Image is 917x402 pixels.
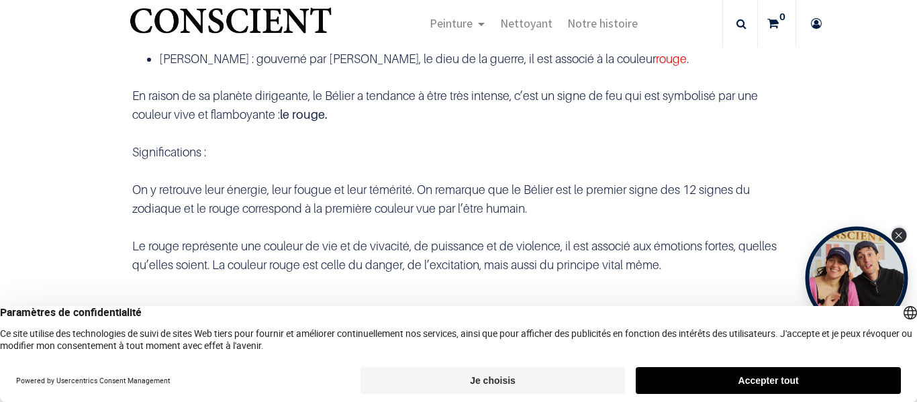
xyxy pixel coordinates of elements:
[656,52,687,66] font: rouge
[891,228,906,243] div: Close Tolstoy widget
[567,15,638,31] span: Notre histoire
[430,15,473,31] span: Peinture
[132,124,784,181] div: Significations :
[11,11,52,52] button: Open chat widget
[806,227,908,330] div: Open Tolstoy widget
[806,227,908,330] div: Tolstoy bubble widget
[280,107,328,121] b: le rouge.
[500,15,552,31] span: Nettoyant
[159,50,784,68] p: [PERSON_NAME] : gouverné par [PERSON_NAME], le dieu de la guerre, il est associé à la couleur .
[132,87,784,124] div: En raison de sa planète dirigeante, le Bélier a tendance à être très intense, c’est un signe de f...
[132,181,784,237] div: On y retrouve leur énergie, leur fougue et leur témérité. On remarque que le Bélier est le premie...
[776,10,789,23] sup: 0
[806,227,908,330] div: Open Tolstoy
[132,237,784,293] div: Le rouge représente une couleur de vie et de vivacité, de puissance et de violence, il est associ...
